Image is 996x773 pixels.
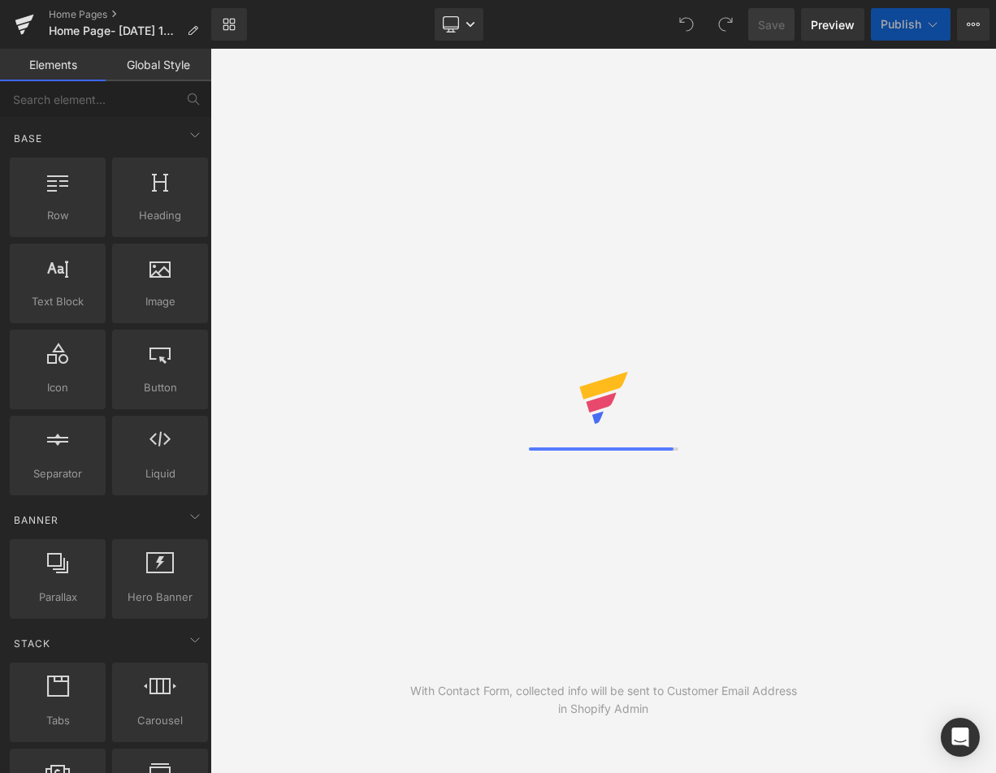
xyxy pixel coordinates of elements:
[106,49,211,81] a: Global Style
[211,8,247,41] a: New Library
[49,24,180,37] span: Home Page- [DATE] 13:42:30
[881,18,921,31] span: Publish
[801,8,864,41] a: Preview
[15,293,101,310] span: Text Block
[15,379,101,396] span: Icon
[117,207,203,224] span: Heading
[117,293,203,310] span: Image
[407,682,800,718] div: With Contact Form, collected info will be sent to Customer Email Address in Shopify Admin
[871,8,951,41] button: Publish
[15,589,101,606] span: Parallax
[12,131,44,146] span: Base
[957,8,990,41] button: More
[811,16,855,33] span: Preview
[15,712,101,729] span: Tabs
[49,8,211,21] a: Home Pages
[12,512,60,528] span: Banner
[941,718,980,757] div: Open Intercom Messenger
[117,712,203,729] span: Carousel
[709,8,742,41] button: Redo
[15,207,101,224] span: Row
[15,465,101,482] span: Separator
[12,636,52,651] span: Stack
[117,465,203,482] span: Liquid
[117,379,203,396] span: Button
[670,8,703,41] button: Undo
[117,589,203,606] span: Hero Banner
[758,16,785,33] span: Save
